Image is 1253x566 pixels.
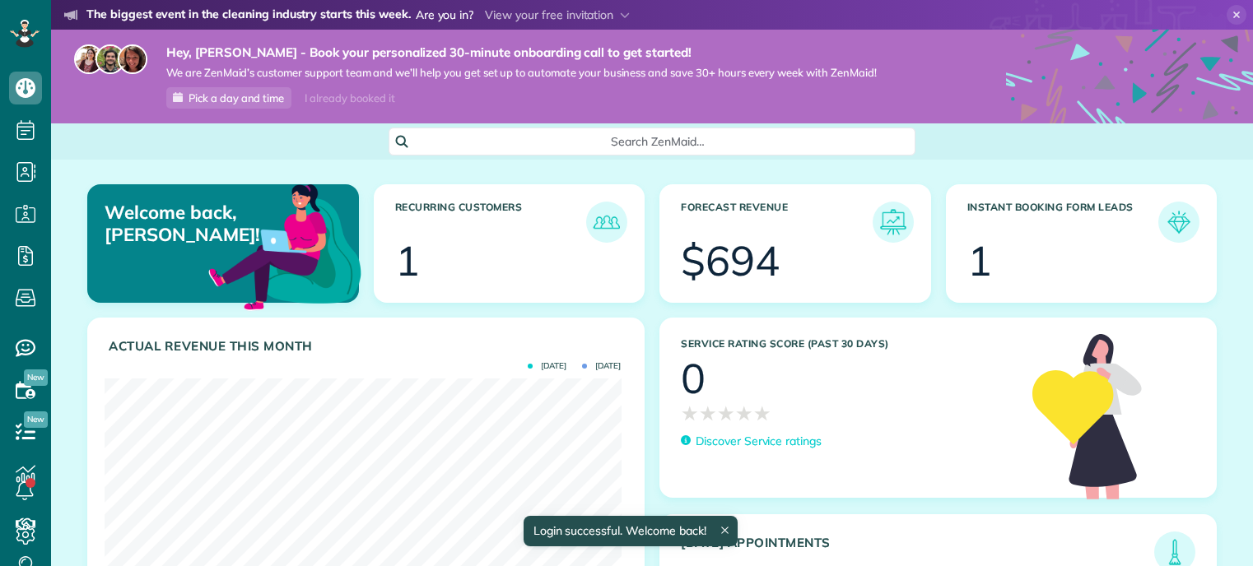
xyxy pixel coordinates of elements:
strong: Hey, [PERSON_NAME] - Book your personalized 30-minute onboarding call to get started! [166,44,877,61]
img: dashboard_welcome-42a62b7d889689a78055ac9021e634bf52bae3f8056760290aed330b23ab8690.png [205,165,365,325]
span: We are ZenMaid’s customer support team and we’ll help you get set up to automate your business an... [166,66,877,80]
span: [DATE] [528,362,566,370]
span: ★ [681,399,699,428]
li: The world’s leading virtual event for cleaning business owners. [64,28,724,49]
img: michelle-19f622bdf1676172e81f8f8fba1fb50e276960ebfe0243fe18214015130c80e4.jpg [118,44,147,74]
div: Login successful. Welcome back! [523,516,737,546]
img: maria-72a9807cf96188c08ef61303f053569d2e2a8a1cde33d635c8a3ac13582a053d.jpg [74,44,104,74]
a: Discover Service ratings [681,433,822,450]
img: icon_forecast_revenue-8c13a41c7ed35a8dcfafea3cbb826a0462acb37728057bba2d056411b612bbbe.png [877,206,910,239]
a: Pick a day and time [166,87,291,109]
h3: Service Rating score (past 30 days) [681,338,1016,350]
div: 1 [395,240,420,281]
span: New [24,411,48,428]
span: ★ [735,399,753,428]
span: ★ [753,399,771,428]
span: New [24,369,48,386]
div: I already booked it [295,88,404,109]
span: ★ [699,399,717,428]
span: ★ [717,399,735,428]
img: icon_recurring_customers-cf858462ba22bcd05b5a5880d41d6543d210077de5bb9ebc9590e49fd87d84ed.png [590,206,623,239]
div: 0 [681,358,706,399]
div: $694 [681,240,780,281]
img: jorge-587dff0eeaa6aab1f244e6dc62b8924c3b6ad411094392a53c71c6c4a576187d.jpg [95,44,125,74]
h3: Instant Booking Form Leads [967,202,1159,243]
strong: The biggest event in the cleaning industry starts this week. [86,7,411,25]
h3: Actual Revenue this month [109,339,627,354]
h3: Recurring Customers [395,202,587,243]
p: Discover Service ratings [696,433,822,450]
span: Are you in? [416,7,474,25]
span: Pick a day and time [189,91,284,104]
h3: Forecast Revenue [681,202,873,243]
span: [DATE] [582,362,621,370]
p: Welcome back, [PERSON_NAME]! [105,202,270,245]
img: icon_form_leads-04211a6a04a5b2264e4ee56bc0799ec3eb69b7e499cbb523a139df1d13a81ae0.png [1162,206,1195,239]
div: 1 [967,240,992,281]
